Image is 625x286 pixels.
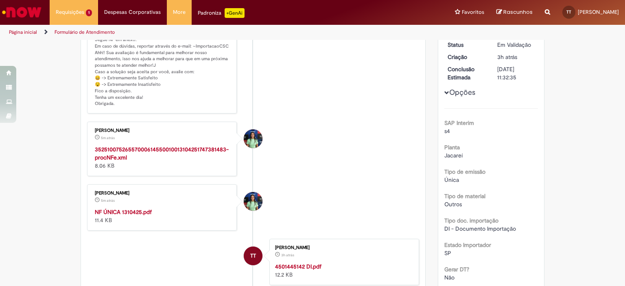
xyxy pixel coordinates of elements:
span: 5m atrás [101,135,115,140]
div: 12.2 KB [275,262,411,279]
span: TT [566,9,571,15]
div: Em Validação [497,41,535,49]
b: Gerar DT? [444,266,469,273]
span: 1 [86,9,92,16]
span: Requisições [56,8,84,16]
a: NF ÚNICA 1310425.pdf [95,208,152,216]
span: Outros [444,201,462,208]
b: Tipo doc. importação [444,217,498,224]
dt: Criação [441,53,492,61]
div: Padroniza [198,8,245,18]
b: Planta [444,144,460,151]
span: Única [444,176,459,183]
time: 01/10/2025 13:21:41 [101,135,115,140]
dt: Conclusão Estimada [441,65,492,81]
a: 4501445142 DI.pdf [275,263,321,270]
span: 3h atrás [281,253,294,258]
div: Talita Tassi [244,247,262,265]
span: Favoritos [462,8,484,16]
div: [PERSON_NAME] [95,128,230,133]
a: Página inicial [9,29,37,35]
span: s4 [444,127,450,135]
b: Estado Importador [444,241,491,249]
div: [DATE] 11:32:35 [497,65,535,81]
b: SAP Interim [444,119,474,127]
span: Jacareí [444,152,463,159]
div: [PERSON_NAME] [95,191,230,196]
time: 01/10/2025 13:21:39 [101,198,115,203]
span: TT [250,246,256,266]
a: 35251007526557000614550010013104251747381483-procNFe.xml [95,146,229,161]
a: Formulário de Atendimento [55,29,115,35]
ul: Trilhas de página [6,25,411,40]
div: [PERSON_NAME] [275,245,411,250]
div: Camila Marques Da Silva [244,192,262,211]
span: [PERSON_NAME] [578,9,619,15]
span: Despesas Corporativas [104,8,161,16]
span: Rascunhos [503,8,533,16]
img: ServiceNow [1,4,43,20]
span: DI - Documento Importação [444,225,516,232]
dt: Status [441,41,492,49]
span: 5m atrás [101,198,115,203]
span: 3h atrás [497,53,517,61]
div: 8.06 KB [95,145,230,170]
span: SP [444,249,451,257]
p: +GenAi [225,8,245,18]
b: Tipo de emissão [444,168,485,175]
b: Tipo de material [444,192,485,200]
div: 01/10/2025 10:32:31 [497,53,535,61]
time: 01/10/2025 10:32:09 [281,253,294,258]
time: 01/10/2025 10:32:31 [497,53,517,61]
span: More [173,8,186,16]
div: 11.4 KB [95,208,230,224]
a: Rascunhos [496,9,533,16]
p: Olá, Seu chamado foi concluído! Segue NF em anexo. Em caso de dúvidas, reportar através do e-mail... [95,24,230,107]
span: Não [444,274,455,281]
div: Camila Marques Da Silva [244,129,262,148]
